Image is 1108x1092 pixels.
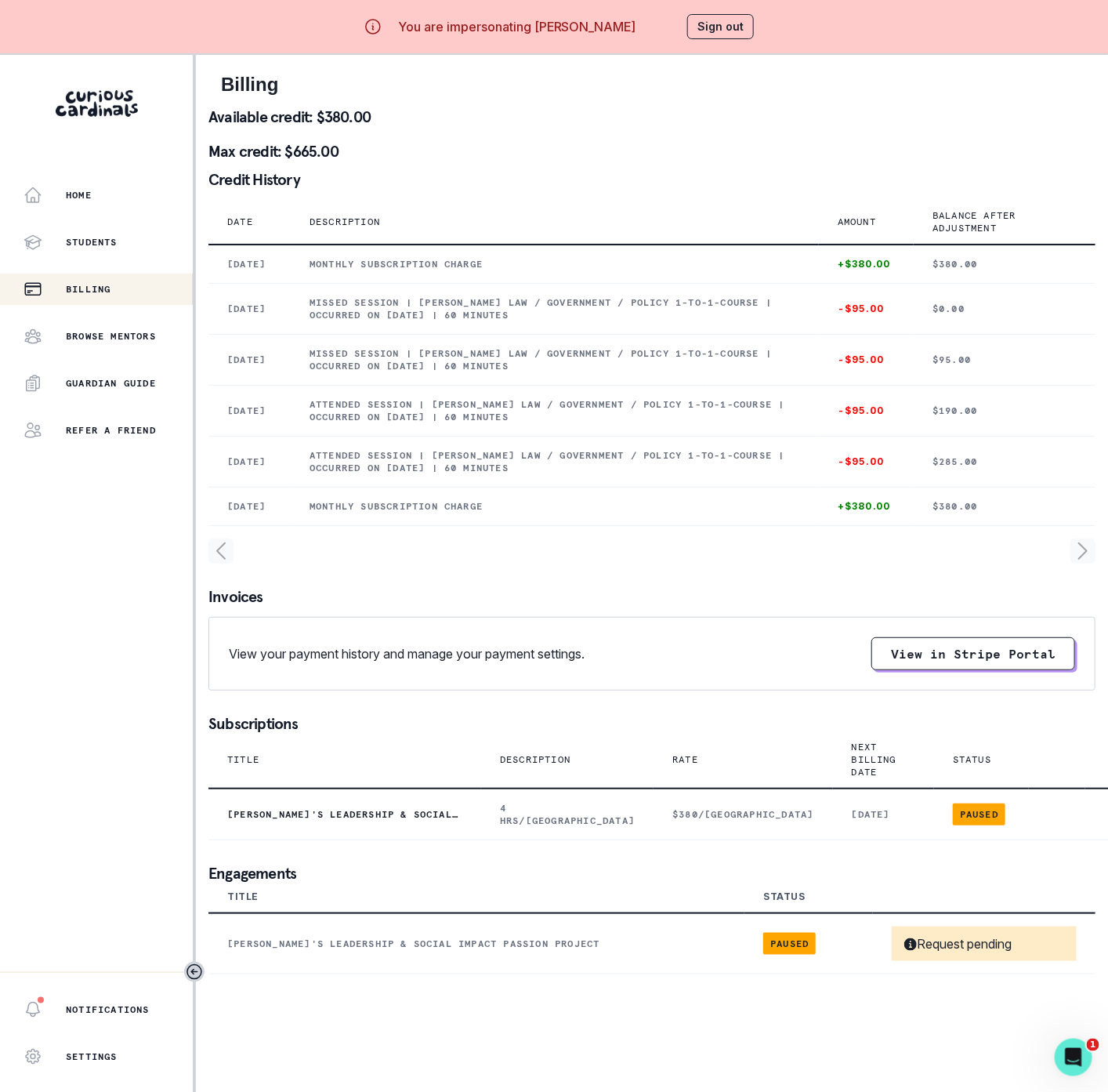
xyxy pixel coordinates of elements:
[208,539,234,564] svg: page left
[221,74,1083,96] h2: Billing
[227,303,272,315] p: [DATE]
[838,258,895,270] p: +$380.00
[227,753,259,766] p: Title
[838,216,876,228] p: Amount
[227,938,726,950] p: [PERSON_NAME]'s Leadership & Social Impact Passion Project
[763,933,816,955] span: paused
[1087,1039,1099,1051] span: 1
[932,455,1077,468] p: $285.00
[310,216,380,228] p: Description
[310,296,800,321] p: Missed session | [PERSON_NAME] Law / Government / Policy 1-to-1-course | Occurred on [DATE] | 60 ...
[208,589,1095,604] p: Invoices
[184,962,205,982] button: Toggle sidebar
[56,90,138,117] img: Curious Cardinals Logo
[66,236,118,249] p: Students
[904,936,1012,952] p: Request pending
[672,753,698,766] p: Rate
[932,354,1077,366] p: $95.00
[852,808,915,821] p: [DATE]
[227,891,259,903] div: Title
[208,865,1095,881] p: Engagements
[932,303,1077,315] p: $0.00
[932,209,1058,234] p: Balance after adjustment
[310,449,800,474] p: Attended session | [PERSON_NAME] Law / Government / Policy 1-to-1-course | Occurred on [DATE] | 6...
[763,891,806,903] div: Status
[66,424,156,437] p: Refer a friend
[310,347,800,372] p: Missed session | [PERSON_NAME] Law / Government / Policy 1-to-1-course | Occurred on [DATE] | 60 ...
[227,405,272,417] p: [DATE]
[838,500,895,513] p: +$380.00
[932,500,1077,513] p: $380.00
[1070,539,1095,564] svg: page right
[1055,1039,1092,1076] iframe: Intercom live chat
[229,644,585,663] p: View your payment history and manage your payment settings.
[687,14,754,39] button: Sign out
[932,405,1077,417] p: $190.00
[208,716,1095,731] p: Subscriptions
[500,753,570,766] p: Description
[208,109,1095,125] p: Available credit: $380.00
[871,637,1075,670] button: View in Stripe Portal
[398,17,636,36] p: You are impersonating [PERSON_NAME]
[838,455,895,468] p: -$95.00
[66,283,110,296] p: Billing
[500,802,635,827] p: 4 HRS/[GEOGRAPHIC_DATA]
[66,1003,150,1016] p: Notifications
[852,741,896,778] p: Next Billing Date
[838,303,895,315] p: -$95.00
[310,500,800,513] p: Monthly subscription charge
[227,808,462,821] p: [PERSON_NAME]'s Leadership & Social Impact Passion Project
[66,330,156,343] p: Browse Mentors
[310,258,800,270] p: Monthly subscription charge
[672,808,813,821] p: $380/[GEOGRAPHIC_DATA]
[208,172,1095,187] p: Credit History
[66,377,156,390] p: Guardian Guide
[838,405,895,417] p: -$95.00
[66,1050,118,1063] p: Settings
[932,258,1077,270] p: $380.00
[953,804,1005,825] span: PAUSED
[227,455,272,468] p: [DATE]
[838,354,895,366] p: -$95.00
[227,216,253,228] p: Date
[310,398,800,423] p: Attended session | [PERSON_NAME] Law / Government / Policy 1-to-1-course | Occurred on [DATE] | 6...
[66,189,92,201] p: Home
[953,753,991,766] p: Status
[227,354,272,366] p: [DATE]
[227,500,272,513] p: [DATE]
[227,258,272,270] p: [DATE]
[208,143,1095,159] p: Max credit: $665.00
